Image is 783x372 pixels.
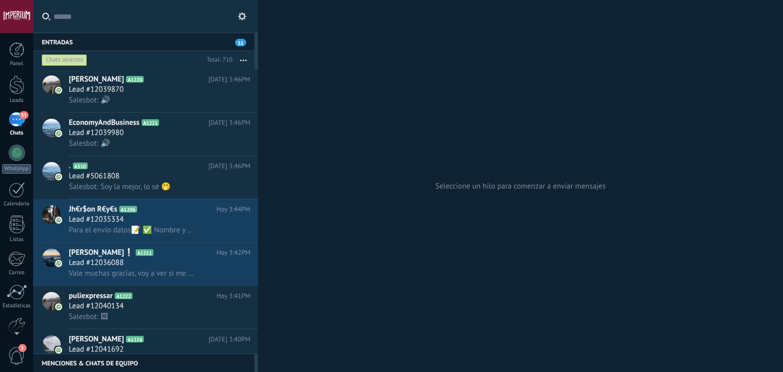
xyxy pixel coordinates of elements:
span: A510 [73,163,88,169]
div: Listas [2,236,32,243]
span: Para el envío datos📝 ✅ Nombre y apellido: [PERSON_NAME] ✅Cédula: [PHONE_NUMBER] ✅Teléfono: [PHONE... [69,225,194,235]
span: A1226 [126,336,144,342]
span: [DATE] 3:46PM [208,118,250,128]
img: icon [55,217,62,224]
span: [PERSON_NAME] [69,74,124,85]
div: Estadísticas [2,303,32,309]
a: avatariconJh€r$on R€y€sA1206Hoy 3:44PMLead #12035334Para el envío datos📝 ✅ Nombre y apellido: [PE... [33,199,258,242]
div: Correo [2,270,32,276]
span: puliexpressar [69,291,113,301]
span: Hoy 3:42PM [217,248,250,258]
div: Calendario [2,201,32,207]
span: Lead #12035334 [69,215,124,225]
span: Lead #12039980 [69,128,124,138]
span: Lead #12036088 [69,258,124,268]
div: Total: 710 [202,55,232,65]
a: avataricon[PERSON_NAME]A1226[DATE] 3:40PMLead #12041692 [33,329,258,372]
span: Hoy 3:44PM [217,204,250,215]
div: WhatsApp [2,164,31,174]
span: A1211 [136,249,153,256]
span: [PERSON_NAME]❕ [69,248,134,258]
span: Salesbot: 🔊 [69,139,110,148]
div: Chats [2,130,32,137]
img: icon [55,260,62,267]
img: icon [55,87,62,94]
img: icon [55,303,62,310]
a: avatariconpuliexpressarA1222Hoy 3:41PMLead #12040134Salesbot: 🖼 [33,286,258,329]
span: 51 [235,39,246,46]
a: avataricon.A510[DATE] 3:46PMLead #5061808Salesbot: Soy la mejor, lo sé 🤭 [33,156,258,199]
span: EconomyAndBusiness [69,118,140,128]
span: [DATE] 3:40PM [208,334,250,344]
img: icon [55,130,62,137]
span: A1206 [119,206,137,212]
img: icon [55,173,62,180]
span: Salesbot: Soy la mejor, lo sé 🤭 [69,182,171,192]
span: [PERSON_NAME] [69,334,124,344]
div: Entradas [33,33,254,51]
div: Chats abiertos [42,54,87,66]
span: Salesbot: 🖼 [69,312,108,322]
span: A1221 [142,119,160,126]
a: avataricon[PERSON_NAME]❕A1211Hoy 3:42PMLead #12036088Vale muchas gracias, voy a ver si me organiz... [33,243,258,285]
span: 51 [19,111,28,119]
div: Panel [2,61,32,67]
button: Más [232,51,254,69]
span: Salesbot: 🔊 [69,95,110,105]
span: 3 [18,344,27,352]
span: Jh€r$on R€y€s [69,204,117,215]
a: avataricon[PERSON_NAME]A1220[DATE] 3:46PMLead #12039870Salesbot: 🔊 [33,69,258,112]
span: [DATE] 3:46PM [208,161,250,171]
span: A1222 [115,293,133,299]
span: Lead #12039870 [69,85,124,95]
span: Hoy 3:41PM [217,291,250,301]
span: . [69,161,71,171]
span: Lead #12040134 [69,301,124,311]
span: A1220 [126,76,144,83]
span: Vale muchas gracias, voy a ver si me organizo un pedido [69,269,194,278]
a: avatariconEconomyAndBusinessA1221[DATE] 3:46PMLead #12039980Salesbot: 🔊 [33,113,258,155]
span: Lead #5061808 [69,171,119,181]
span: [DATE] 3:46PM [208,74,250,85]
div: Leads [2,97,32,104]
